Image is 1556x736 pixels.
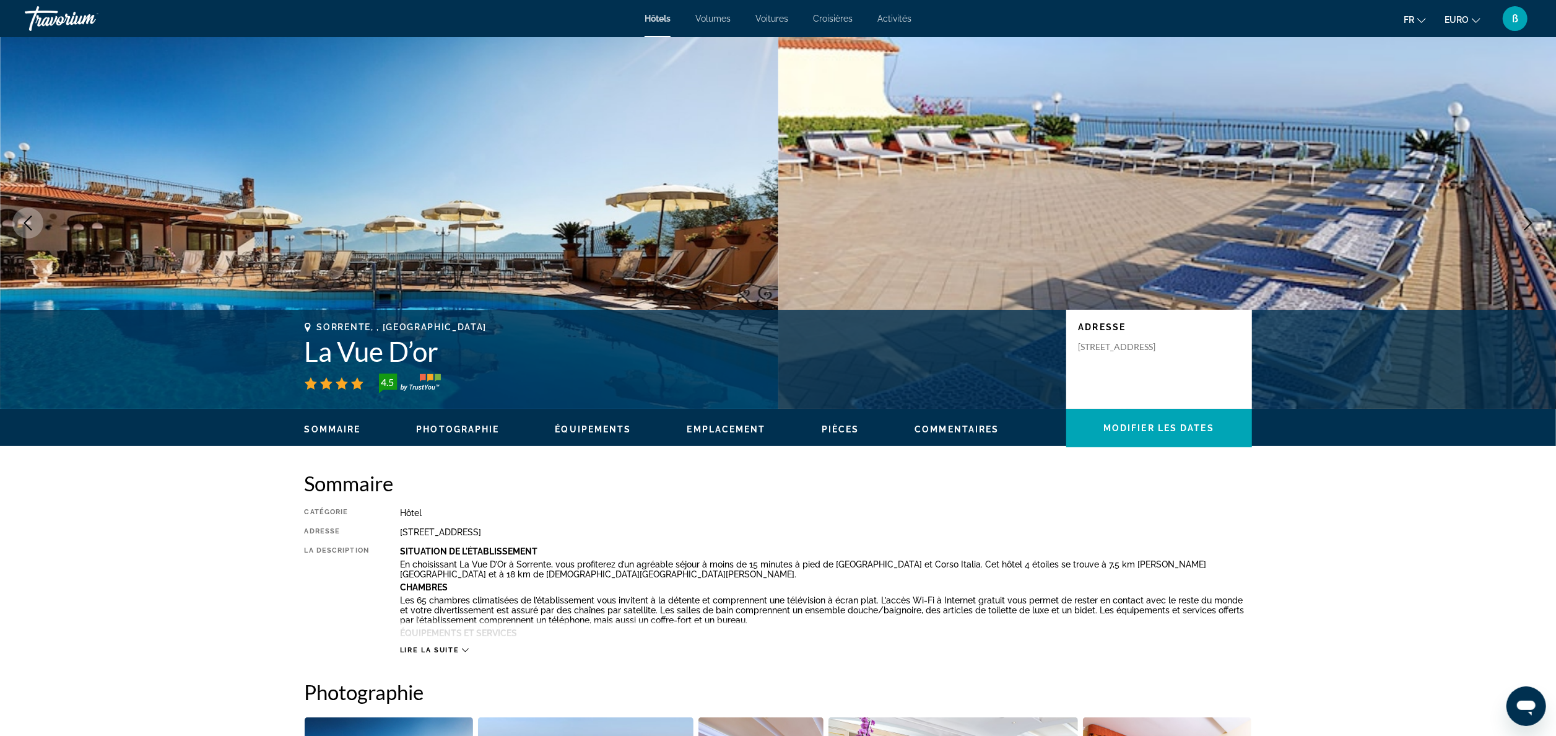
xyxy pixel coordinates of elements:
[400,546,537,556] b: Situation De L'établissement
[555,424,632,434] span: Équipements
[305,471,1252,496] h2: Sommaire
[755,14,788,24] a: Voitures
[822,424,859,434] span: Pièces
[305,680,1252,704] h2: Photographie
[1404,15,1414,25] span: Fr
[1066,409,1252,447] button: Modifier les dates
[400,527,1252,537] div: [STREET_ADDRESS]
[687,424,766,434] span: Emplacement
[305,335,1054,367] h1: La Vue D’or
[416,424,499,435] button: Photographie
[305,508,369,518] div: Catégorie
[1506,686,1546,726] iframe: Bouton de lancement de la fenêtre de messagerie
[1103,423,1214,433] span: Modifier les dates
[375,375,400,390] div: 4.5
[25,2,149,35] a: Travorium
[822,424,859,435] button: Pièces
[1404,11,1426,28] button: Changer la langue
[379,374,441,393] img: TrustYou guest rating badge
[305,424,361,434] span: Sommaire
[400,646,459,654] span: Lire la suite
[1499,6,1531,32] button: Menu utilisateur
[400,582,448,592] b: Chambres
[687,424,766,435] button: Emplacement
[400,508,1252,518] div: Hôtel
[1445,15,1469,25] span: EURO
[813,14,853,24] a: Croisières
[555,424,632,435] button: Équipements
[305,527,369,537] div: Adresse
[317,322,487,332] span: Sorrente, , [GEOGRAPHIC_DATA]
[1512,12,1518,25] span: ß
[645,14,671,24] a: Hôtels
[305,546,369,639] div: La description
[400,559,1252,579] p: En choisissant La Vue D’Or à Sorrente, vous profiterez d’un agréable séjour à moins de 15 minutes...
[400,595,1252,625] p: Les 65 chambres climatisées de l’établissement vous invitent à la détente et comprennent une télé...
[1079,341,1178,353] p: [STREET_ADDRESS]
[915,424,999,434] span: Commentaires
[1079,322,1240,332] p: Adresse
[877,14,911,24] a: Activités
[915,424,999,435] button: Commentaires
[305,424,361,435] button: Sommaire
[12,208,43,239] button: Image précédente
[695,14,731,24] a: Volumes
[1445,11,1480,28] button: Changer de devise
[1513,208,1544,239] button: Image suivante
[416,424,499,434] span: Photographie
[400,646,469,655] button: Lire la suite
